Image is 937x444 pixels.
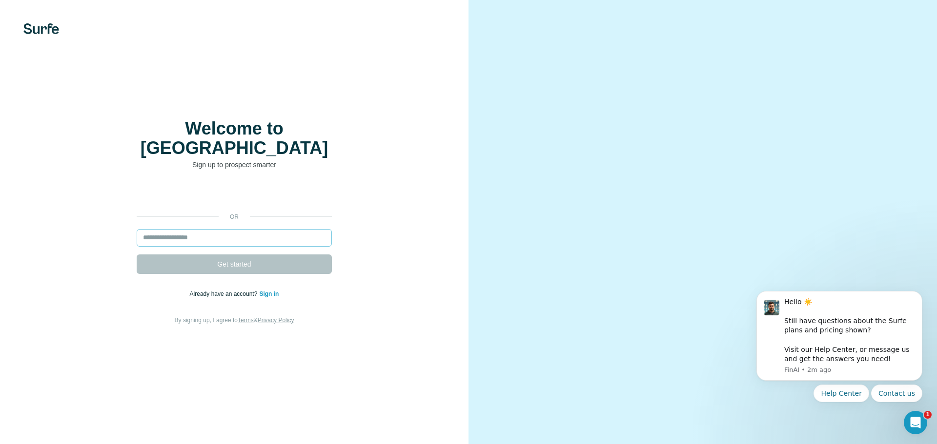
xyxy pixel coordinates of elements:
[258,317,294,324] a: Privacy Policy
[175,317,294,324] span: By signing up, I agree to &
[137,119,332,158] h1: Welcome to [GEOGRAPHIC_DATA]
[238,317,254,324] a: Terms
[132,184,337,206] iframe: Sign in with Google Button
[23,23,59,34] img: Surfe's logo
[137,160,332,170] p: Sign up to prospect smarter
[190,290,260,297] span: Already have an account?
[904,411,927,434] iframe: Intercom live chat
[742,259,937,418] iframe: Intercom notifications message
[219,212,250,221] p: or
[259,290,279,297] a: Sign in
[924,411,932,419] span: 1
